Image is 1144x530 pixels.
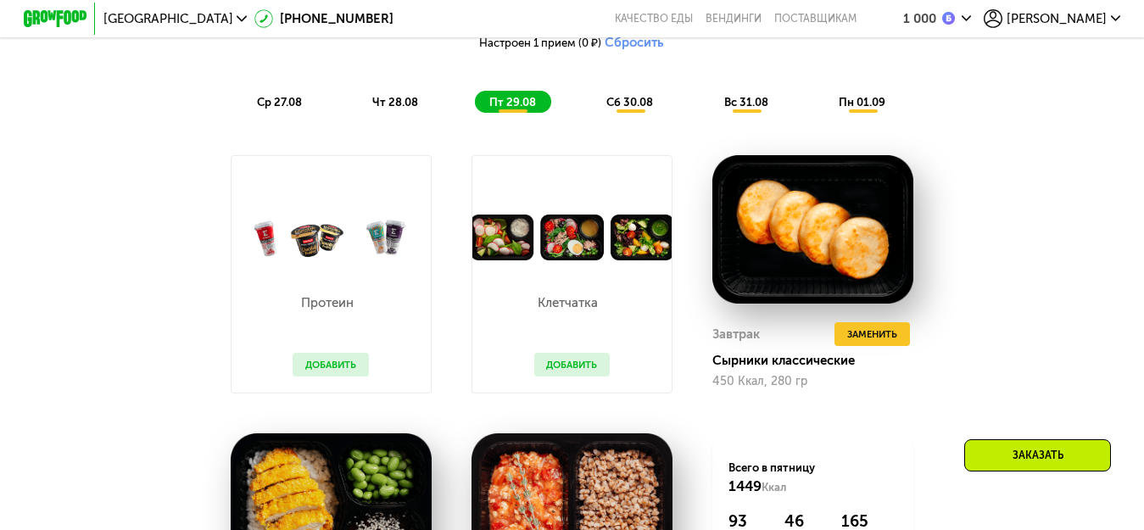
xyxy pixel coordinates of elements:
[615,13,693,25] a: Качество еды
[534,353,611,377] button: Добавить
[724,96,768,109] span: вс 31.08
[964,439,1111,471] div: Заказать
[605,35,664,51] button: Сбросить
[372,96,418,109] span: чт 28.08
[479,37,601,48] span: Настроен 1 прием (0 ₽)
[489,96,536,109] span: пт 29.08
[712,375,913,388] div: 450 Ккал, 280 гр
[903,13,936,25] div: 1 000
[257,96,302,109] span: ср 27.08
[1007,13,1107,25] span: [PERSON_NAME]
[293,353,369,377] button: Добавить
[606,96,653,109] span: сб 30.08
[834,322,910,346] button: Заменить
[103,13,233,25] span: [GEOGRAPHIC_DATA]
[534,297,603,310] p: Клетчатка
[774,13,857,25] div: поставщикам
[293,297,361,310] p: Протеин
[847,326,897,343] span: Заменить
[728,477,762,494] span: 1449
[712,322,760,346] div: Завтрак
[762,481,786,494] span: Ккал
[839,96,885,109] span: пн 01.09
[706,13,762,25] a: Вендинги
[712,353,926,369] div: Сырники классические
[254,9,393,28] a: [PHONE_NUMBER]
[728,460,898,495] div: Всего в пятницу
